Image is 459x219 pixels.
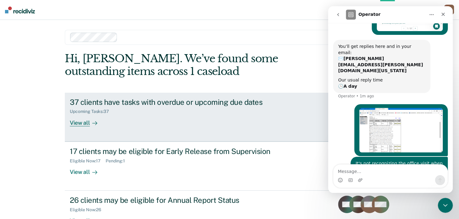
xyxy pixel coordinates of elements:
div: 37 clients have tasks with overdue or upcoming due dates [70,98,289,107]
img: Recidiviz [5,7,35,13]
div: F S [444,5,454,15]
div: Pending : 1 [106,158,130,164]
div: Upcoming Tasks : 37 [70,109,114,114]
iframe: Intercom live chat [438,198,453,213]
div: Eligible Now : 26 [70,207,106,212]
div: View all [70,114,105,126]
div: Eligible Now : 17 [70,158,106,164]
button: FS [444,5,454,15]
div: 26 clients may be eligible for Annual Report Status [70,196,289,205]
a: 37 clients have tasks with overdue or upcoming due datesUpcoming Tasks:37View all [65,93,394,142]
a: 17 clients may be eligible for Early Release from SupervisionEligible Now:17Pending:1View all [65,142,394,191]
div: Hi, [PERSON_NAME]. We’ve found some outstanding items across 1 caseload [65,52,328,78]
div: View all [70,163,105,175]
div: 17 clients may be eligible for Early Release from Supervision [70,147,289,156]
iframe: Intercom live chat [328,6,453,193]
